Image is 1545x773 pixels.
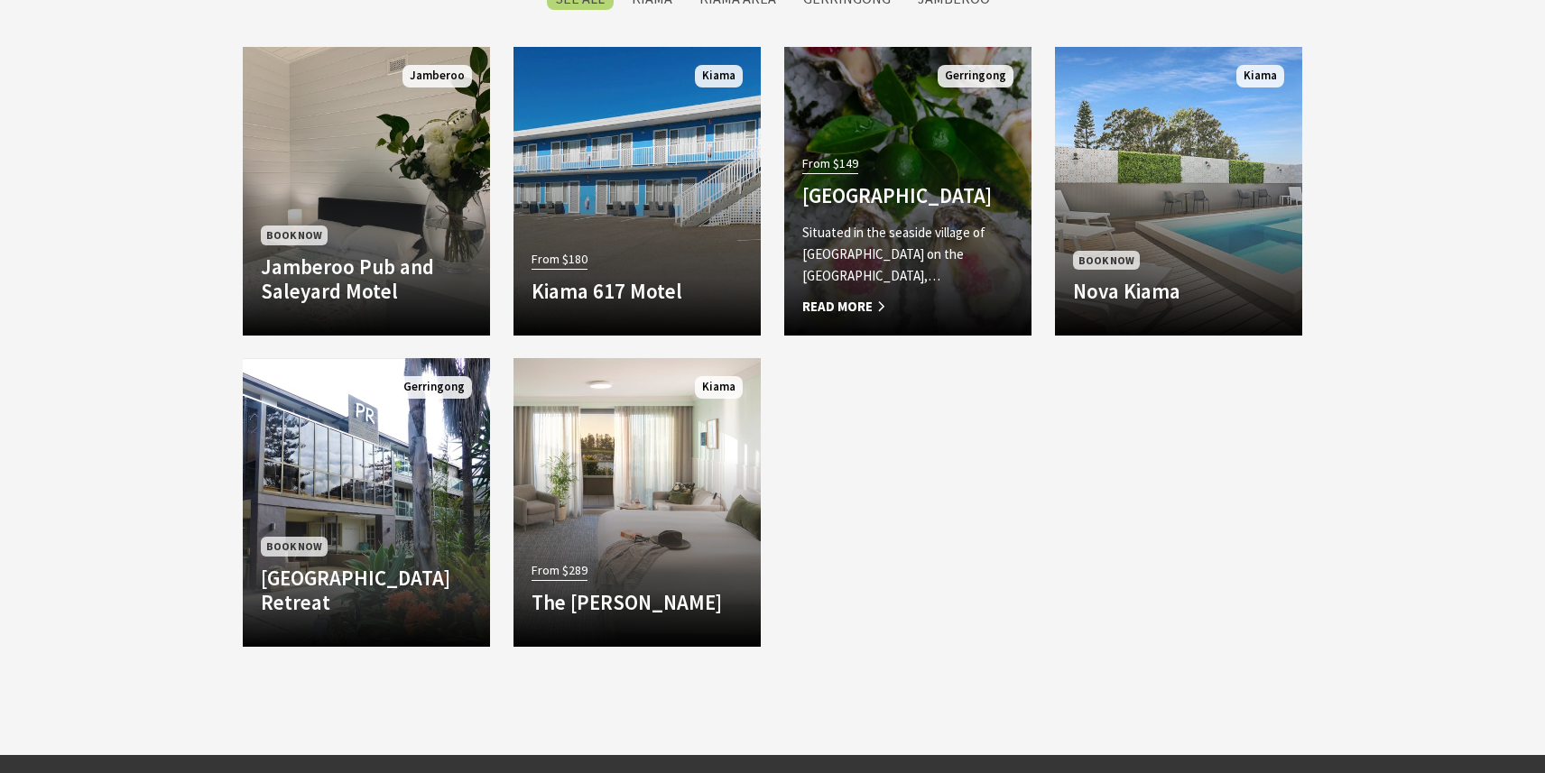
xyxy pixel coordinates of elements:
a: From $289 The [PERSON_NAME] Kiama [513,358,761,647]
span: Book Now [261,537,328,556]
h4: Kiama 617 Motel [532,279,743,304]
span: From $289 [532,560,587,581]
span: Gerringong [938,65,1013,87]
span: Book Now [1073,251,1140,270]
h4: [GEOGRAPHIC_DATA] Retreat [261,566,472,615]
span: Read More [802,296,1013,317]
span: Gerringong [396,376,472,399]
h4: [GEOGRAPHIC_DATA] [802,183,1013,208]
h4: The [PERSON_NAME] [532,590,743,615]
h4: Jamberoo Pub and Saleyard Motel [261,254,472,304]
a: Book Now Nova Kiama Kiama [1055,47,1302,336]
a: From $180 Kiama 617 Motel Kiama [513,47,761,336]
span: Kiama [695,65,743,87]
span: Book Now [261,225,328,244]
span: From $149 [802,153,858,174]
a: Book Now [GEOGRAPHIC_DATA] Retreat Gerringong [243,358,490,647]
h4: Nova Kiama [1073,279,1284,304]
span: Kiama [695,376,743,399]
span: Jamberoo [402,65,472,87]
span: Kiama [1236,65,1284,87]
a: From $149 [GEOGRAPHIC_DATA] Situated in the seaside village of [GEOGRAPHIC_DATA] on the [GEOGRAPH... [784,47,1032,336]
p: Situated in the seaside village of [GEOGRAPHIC_DATA] on the [GEOGRAPHIC_DATA],… [802,222,1013,287]
span: From $180 [532,249,587,270]
a: Book Now Jamberoo Pub and Saleyard Motel Jamberoo [243,47,490,336]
